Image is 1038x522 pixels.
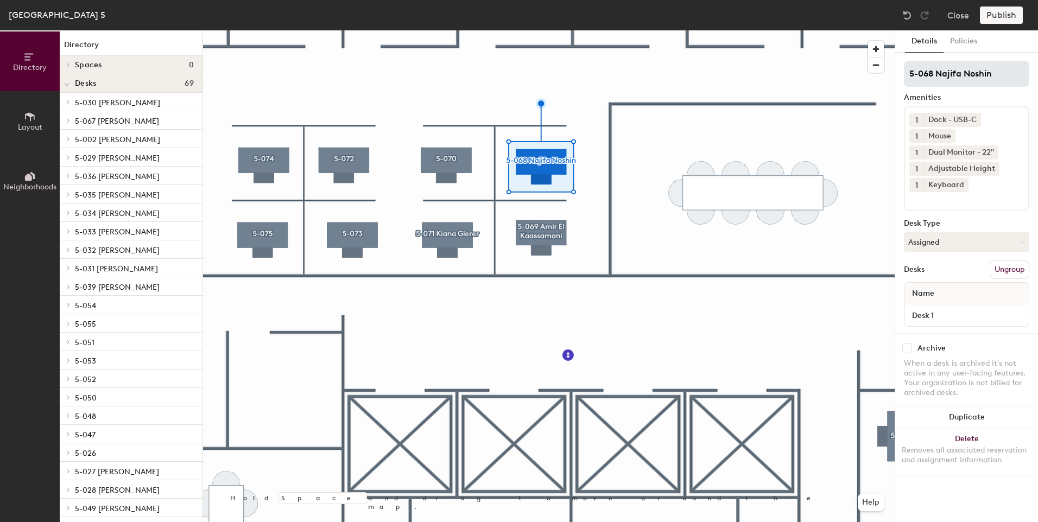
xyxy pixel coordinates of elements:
span: 5-028 [PERSON_NAME] [75,486,160,495]
div: Desks [904,265,925,274]
span: 5-055 [75,320,96,329]
div: Desk Type [904,219,1029,228]
span: 5-051 [75,338,94,347]
h1: Directory [60,39,202,56]
span: Neighborhoods [3,182,56,192]
span: 5-031 [PERSON_NAME] [75,264,158,273]
span: 5-035 [PERSON_NAME] [75,190,160,200]
span: 5-039 [PERSON_NAME] [75,283,160,292]
div: When a desk is archived it's not active in any user-facing features. Your organization is not bil... [904,359,1029,398]
span: 5-029 [PERSON_NAME] [75,154,160,163]
button: Duplicate [895,406,1038,428]
div: Removes all associated reservation and assignment information [902,445,1031,465]
button: 1 [909,178,923,192]
span: 5-034 [PERSON_NAME] [75,209,160,218]
span: Desks [75,79,96,88]
span: 5-030 [PERSON_NAME] [75,98,160,107]
button: 1 [909,113,923,127]
span: 5-053 [75,357,96,366]
span: 1 [915,114,918,126]
span: Name [907,284,940,303]
button: Details [905,30,944,53]
span: 5-002 [PERSON_NAME] [75,135,160,144]
span: 5-033 [PERSON_NAME] [75,227,160,237]
div: Dock - USB-C [923,113,981,127]
button: 1 [909,145,923,160]
span: 5-036 [PERSON_NAME] [75,172,160,181]
span: 5-047 [75,430,96,440]
div: Mouse [923,129,955,143]
input: Unnamed desk [907,308,1027,323]
span: Layout [18,123,42,132]
button: Assigned [904,232,1029,252]
button: 1 [909,129,923,143]
span: 5-050 [75,393,97,403]
span: 5-054 [75,301,96,310]
span: 5-052 [75,375,96,384]
span: 69 [185,79,194,88]
span: 1 [915,180,918,191]
span: 5-048 [75,412,96,421]
span: 5-067 [PERSON_NAME] [75,117,159,126]
span: 5-049 [PERSON_NAME] [75,504,160,513]
button: 1 [909,162,923,176]
img: Undo [902,10,913,21]
span: 5-026 [75,449,96,458]
span: 0 [189,61,194,69]
span: 5-027 [PERSON_NAME] [75,467,159,476]
span: Spaces [75,61,102,69]
div: Keyboard [923,178,969,192]
img: Redo [919,10,930,21]
span: 1 [915,147,918,158]
button: Ungroup [990,260,1029,279]
button: Close [947,7,969,24]
span: 1 [915,131,918,142]
button: DeleteRemoves all associated reservation and assignment information [895,428,1038,476]
span: 1 [915,163,918,175]
div: Amenities [904,93,1029,102]
button: Policies [944,30,984,53]
div: [GEOGRAPHIC_DATA] 5 [9,8,105,22]
div: Archive [917,344,946,353]
span: Directory [13,63,47,72]
div: Adjustable Height [923,162,999,176]
button: Help [858,494,884,511]
span: 5-032 [PERSON_NAME] [75,246,160,255]
div: Dual Monitor - 22" [923,145,998,160]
